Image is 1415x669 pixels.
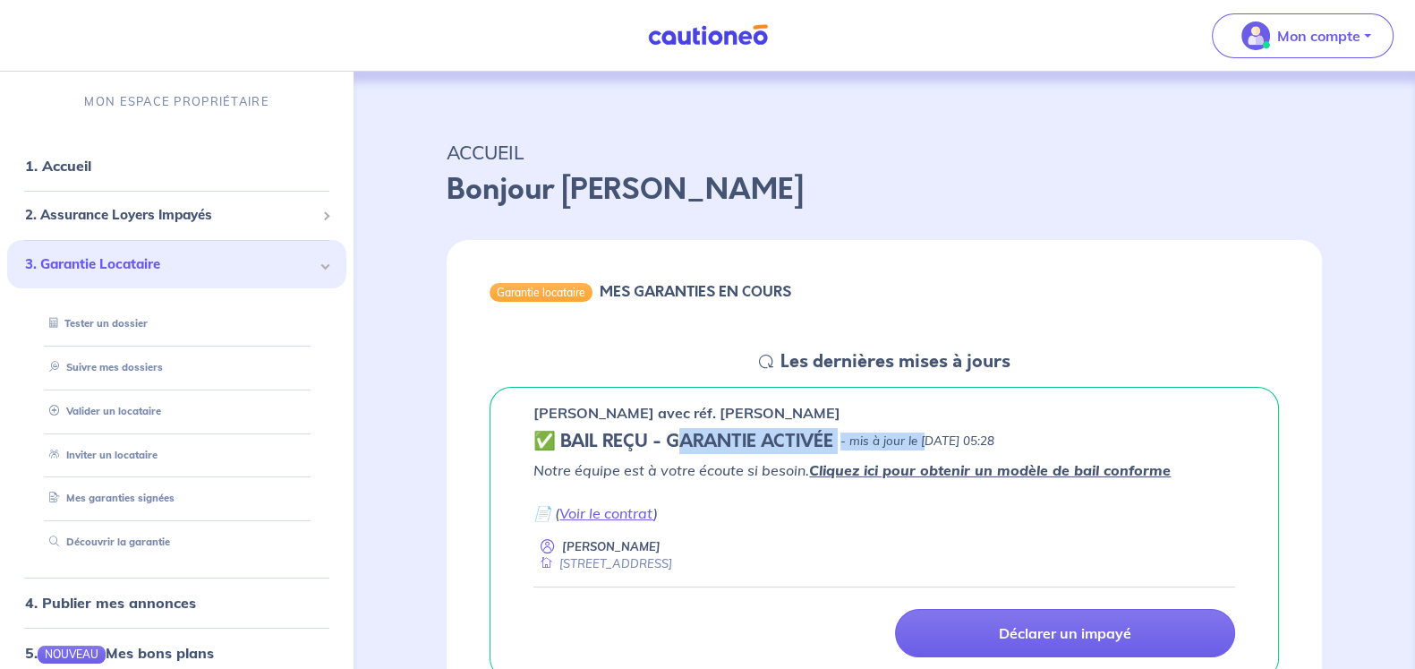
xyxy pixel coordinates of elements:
[600,283,791,300] h6: MES GARANTIES EN COURS
[840,433,994,450] p: - mis à jour le [DATE] 05:28
[447,168,1322,211] p: Bonjour [PERSON_NAME]
[42,361,163,373] a: Suivre mes dossiers
[895,609,1235,657] a: Déclarer un impayé
[7,585,346,621] div: 4. Publier mes annonces
[447,136,1322,168] p: ACCUEIL
[533,555,672,572] div: [STREET_ADDRESS]
[7,240,346,289] div: 3. Garantie Locataire
[1277,25,1360,47] p: Mon compte
[42,536,170,548] a: Découvrir la garantie
[29,353,325,382] div: Suivre mes dossiers
[25,254,315,275] span: 3. Garantie Locataire
[641,24,775,47] img: Cautioneo
[533,504,658,522] em: 📄 ( )
[42,405,161,417] a: Valider un locataire
[25,644,214,662] a: 5.NOUVEAUMes bons plans
[29,397,325,426] div: Valider un locataire
[25,157,91,175] a: 1. Accueil
[533,402,840,424] p: [PERSON_NAME] avec réf. [PERSON_NAME]
[29,527,325,557] div: Découvrir la garantie
[533,461,1171,479] em: Notre équipe est à votre écoute si besoin.
[490,283,592,301] div: Garantie locataire
[533,431,833,452] h5: ✅ BAIL REÇU - GARANTIE ACTIVÉE
[780,351,1010,373] h5: Les dernières mises à jours
[7,198,346,233] div: 2. Assurance Loyers Impayés
[84,93,269,110] p: MON ESPACE PROPRIÉTAIRE
[25,594,196,612] a: 4. Publier mes annonces
[533,431,1235,452] div: state: CONTRACT-VALIDATED, Context: IN-LANDLORD,IS-GL-CAUTION-IN-LANDLORD
[42,317,148,330] a: Tester un dossier
[42,449,158,461] a: Inviter un locataire
[1241,21,1270,50] img: illu_account_valid_menu.svg
[7,148,346,184] div: 1. Accueil
[42,492,175,504] a: Mes garanties signées
[559,504,653,522] a: Voir le contrat
[1212,13,1394,58] button: illu_account_valid_menu.svgMon compte
[809,461,1171,479] a: Cliquez ici pour obtenir un modèle de bail conforme
[999,624,1131,642] p: Déclarer un impayé
[29,484,325,513] div: Mes garanties signées
[29,441,325,470] div: Inviter un locataire
[25,205,315,226] span: 2. Assurance Loyers Impayés
[29,309,325,339] div: Tester un dossier
[562,538,661,555] p: [PERSON_NAME]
